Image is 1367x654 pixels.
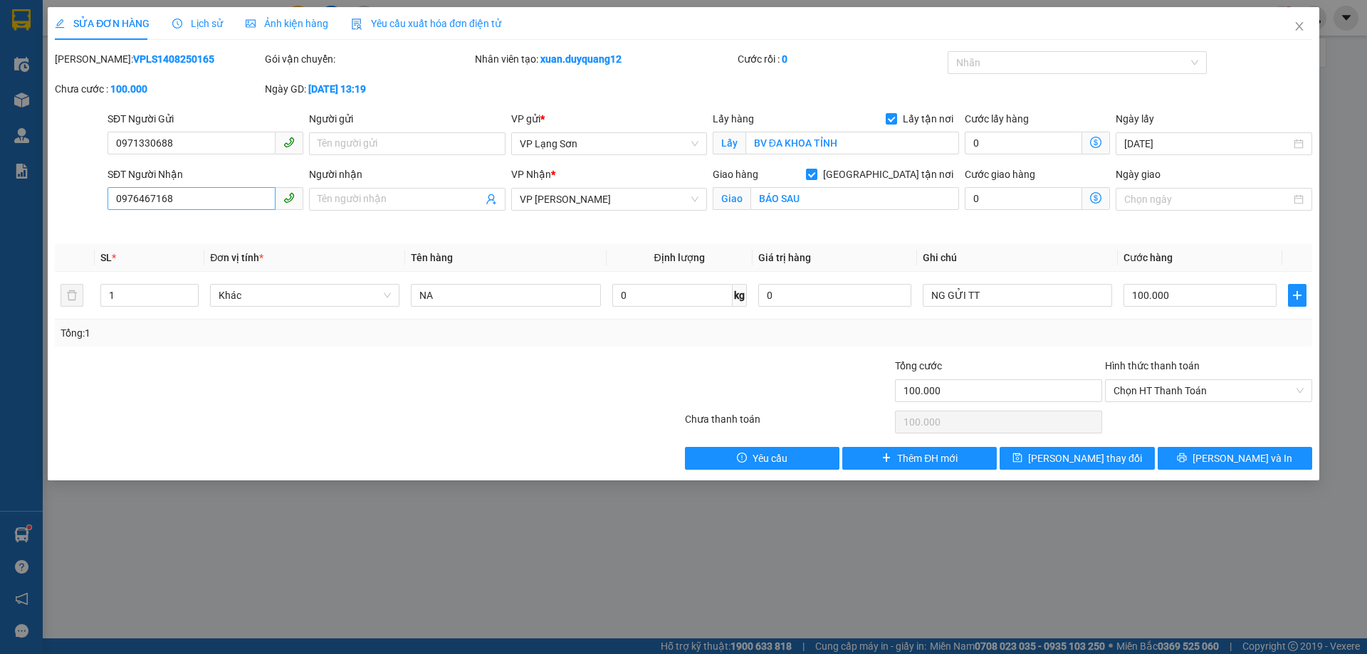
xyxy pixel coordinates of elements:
span: Ảnh kiện hàng [246,18,328,29]
span: printer [1177,453,1187,464]
span: picture [246,19,256,28]
span: Đơn vị tính [210,252,263,263]
div: Cước rồi : [738,51,945,67]
span: kg [733,284,747,307]
span: SỬA ĐƠN HÀNG [55,18,150,29]
span: Lấy tận nơi [897,111,959,127]
b: xuan.duyquang12 [540,53,622,65]
input: Cước lấy hàng [965,132,1082,154]
div: Nhân viên tạo: [475,51,735,67]
input: Ngày giao [1124,191,1290,207]
span: clock-circle [172,19,182,28]
input: Ghi Chú [923,284,1112,307]
div: Ngày GD: [265,81,472,97]
span: Giao hàng [713,169,758,180]
button: save[PERSON_NAME] thay đổi [1000,447,1154,470]
span: Yêu cầu xuất hóa đơn điện tử [351,18,501,29]
span: user-add [486,194,497,205]
img: icon [351,19,362,30]
th: Ghi chú [917,244,1118,272]
span: Chọn HT Thanh Toán [1114,380,1304,401]
button: Close [1279,7,1319,47]
div: Người gửi [309,111,505,127]
span: plus [1289,290,1306,301]
b: 100.000 [110,83,147,95]
div: Chưa thanh toán [683,411,894,436]
span: Cước hàng [1124,252,1173,263]
input: VD: Bàn, Ghế [411,284,600,307]
span: Yêu cầu [753,450,787,466]
input: Ngày lấy [1124,136,1290,152]
span: dollar-circle [1090,192,1101,204]
span: Lấy hàng [713,113,754,125]
span: Khác [219,285,391,306]
label: Cước lấy hàng [965,113,1029,125]
div: SĐT Người Nhận [108,167,303,182]
span: VP Nhận [511,169,551,180]
div: Chưa cước : [55,81,262,97]
b: [DATE] 13:19 [308,83,366,95]
span: Định lượng [654,252,705,263]
span: edit [55,19,65,28]
span: VP Lạng Sơn [520,133,698,154]
span: Giao [713,187,750,210]
span: Giá trị hàng [758,252,811,263]
label: Ngày giao [1116,169,1161,180]
input: Lấy tận nơi [745,132,959,154]
span: exclamation-circle [737,453,747,464]
button: printer[PERSON_NAME] và In [1158,447,1312,470]
input: Giao tận nơi [750,187,959,210]
span: Lịch sử [172,18,223,29]
label: Hình thức thanh toán [1105,360,1200,371]
div: Tổng: 1 [61,325,528,341]
span: save [1012,453,1022,464]
span: [GEOGRAPHIC_DATA] tận nơi [817,167,959,182]
span: Lấy [713,132,745,154]
span: VP Minh Khai [520,189,698,210]
span: SL [100,252,112,263]
label: Ngày lấy [1116,113,1154,125]
span: Tổng cước [895,360,942,371]
span: Tên hàng [411,252,453,263]
label: Cước giao hàng [965,169,1035,180]
div: SĐT Người Gửi [108,111,303,127]
span: close [1294,21,1305,32]
span: phone [283,192,295,204]
span: [PERSON_NAME] và In [1193,450,1292,466]
b: VPLS1408250165 [133,53,214,65]
button: plus [1288,284,1306,307]
div: VP gửi [511,111,707,127]
input: Cước giao hàng [965,187,1082,210]
span: dollar-circle [1090,137,1101,148]
button: delete [61,284,83,307]
span: plus [881,453,891,464]
button: plusThêm ĐH mới [842,447,997,470]
div: [PERSON_NAME]: [55,51,262,67]
span: [PERSON_NAME] thay đổi [1028,450,1142,466]
button: exclamation-circleYêu cầu [685,447,839,470]
b: 0 [782,53,787,65]
span: phone [283,137,295,148]
div: Người nhận [309,167,505,182]
span: Thêm ĐH mới [897,450,958,466]
div: Gói vận chuyển: [265,51,472,67]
